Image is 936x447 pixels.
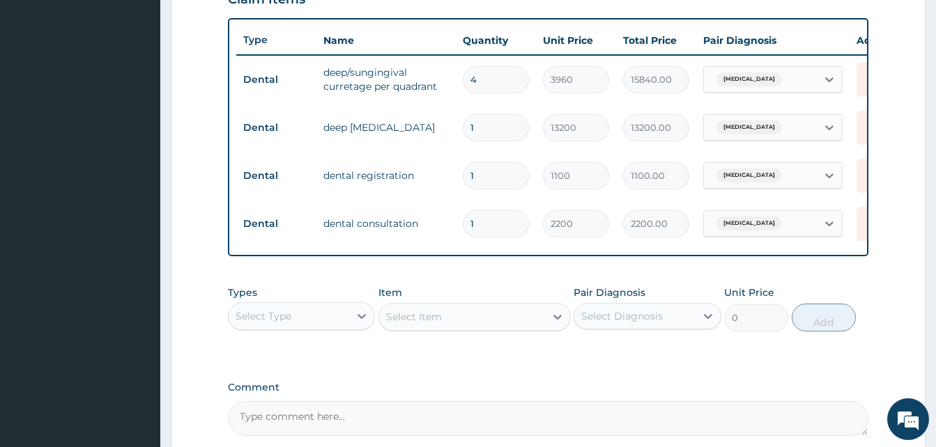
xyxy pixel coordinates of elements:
[696,26,850,54] th: Pair Diagnosis
[378,285,402,299] label: Item
[228,287,257,299] label: Types
[81,134,192,275] span: We're online!
[26,70,56,104] img: d_794563401_company_1708531726252_794563401
[236,27,316,53] th: Type
[316,162,456,189] td: dental registration
[316,58,456,100] td: deep/sungingival curretage per quadrant
[316,210,456,237] td: dental consultation
[581,309,663,323] div: Select Diagnosis
[236,115,316,141] td: Dental
[72,78,234,96] div: Chat with us now
[724,285,774,299] label: Unit Price
[236,163,316,189] td: Dental
[316,26,456,54] th: Name
[236,67,316,93] td: Dental
[236,211,316,237] td: Dental
[229,7,262,40] div: Minimize live chat window
[536,26,616,54] th: Unit Price
[236,309,291,323] div: Select Type
[716,120,782,134] span: [MEDICAL_DATA]
[716,217,782,230] span: [MEDICAL_DATA]
[456,26,536,54] th: Quantity
[716,168,782,182] span: [MEDICAL_DATA]
[850,26,919,54] th: Actions
[792,304,856,331] button: Add
[616,26,696,54] th: Total Price
[7,299,266,347] textarea: Type your message and hit 'Enter'
[574,285,645,299] label: Pair Diagnosis
[716,72,782,86] span: [MEDICAL_DATA]
[228,382,868,393] label: Comment
[316,113,456,141] td: deep [MEDICAL_DATA]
